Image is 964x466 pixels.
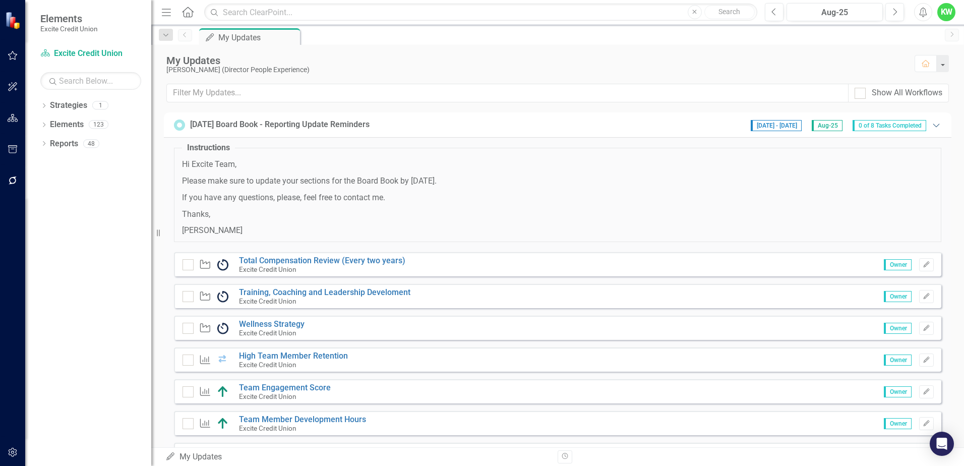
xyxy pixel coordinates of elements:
span: Owner [884,355,912,366]
img: On Track/Above Target [217,386,229,398]
div: Aug-25 [790,7,879,19]
img: Ongoing [217,259,229,271]
a: Reports [50,138,78,150]
button: KW [937,3,955,21]
button: Search [704,5,755,19]
span: Owner [884,418,912,429]
span: Owner [884,259,912,270]
small: Excite Credit Union [239,392,296,400]
a: Total Compensation Review (Every two years) [239,256,405,265]
p: Thanks, [182,209,933,220]
span: Elements [40,13,98,25]
img: On Track/Above Target [217,418,229,430]
div: Open Intercom Messenger [930,432,954,456]
input: Filter My Updates... [166,84,849,102]
a: Team Engagement Score [239,383,331,392]
small: Excite Credit Union [239,424,296,432]
a: Training, Coaching and Leadership Develoment [239,287,410,297]
span: Search [718,8,740,16]
button: Aug-25 [787,3,883,21]
a: High Team Member Retention [239,351,348,361]
a: Excite Credit Union [40,48,141,60]
img: ClearPoint Strategy [5,11,24,30]
a: Wellness Strategy [239,319,305,329]
small: Excite Credit Union [239,361,296,369]
small: Excite Credit Union [239,297,296,305]
input: Search ClearPoint... [204,4,757,21]
small: Excite Credit Union [40,25,98,33]
img: Ongoing [217,322,229,334]
span: [DATE] - [DATE] [751,120,802,131]
p: Please make sure to update your sections for the Board Book by [DATE]. [182,176,933,187]
div: 48 [83,139,99,148]
a: Elements [50,119,84,131]
img: Ongoing [217,290,229,303]
div: [PERSON_NAME] (Director People Experience) [166,66,905,74]
span: Owner [884,323,912,334]
div: Show All Workflows [872,87,942,99]
small: Excite Credit Union [239,265,296,273]
a: Team Member Development Hours [239,415,366,424]
div: My Updates [166,55,905,66]
div: My Updates [165,451,550,463]
span: Owner [884,291,912,302]
span: 0 of 8 Tasks Completed [853,120,926,131]
span: Owner [884,386,912,397]
legend: Instructions [182,142,235,154]
div: [DATE] Board Book - Reporting Update Reminders [190,119,370,131]
small: Excite Credit Union [239,329,296,337]
a: Strategies [50,100,87,111]
p: [PERSON_NAME] [182,225,933,237]
div: My Updates [218,31,297,44]
p: Hi Excite Team, [182,159,933,170]
div: 123 [89,121,108,129]
p: If you have any questions, please, feel free to contact me. [182,192,933,204]
span: Aug-25 [812,120,842,131]
img: Within Range [217,354,229,366]
input: Search Below... [40,72,141,90]
div: 1 [92,101,108,110]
